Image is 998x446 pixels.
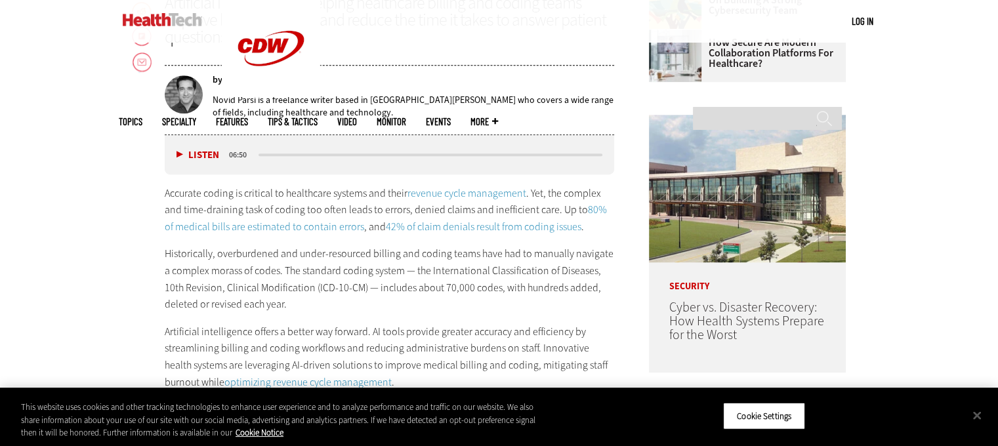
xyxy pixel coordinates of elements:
p: Artificial intelligence offers a better way forward. AI tools provide greater accuracy and effici... [165,323,615,390]
p: Security [649,262,846,291]
div: media player [165,135,615,174]
div: This website uses cookies and other tracking technologies to enhance user experience and to analy... [21,401,549,439]
span: More [470,117,498,127]
a: CDW [222,87,320,100]
img: Home [123,13,202,26]
button: Close [963,401,991,430]
a: Log in [852,15,873,27]
span: Topics [119,117,142,127]
button: Cookie Settings [723,402,805,430]
img: University of Vermont Medical Center’s main campus [649,115,846,262]
span: Specialty [162,117,196,127]
a: 80% of medical bills are estimated to contain errors [165,203,607,233]
p: Accurate coding is critical to healthcare systems and their . Yet, the complex and time-draining ... [165,185,615,235]
a: Video [337,117,357,127]
a: MonITor [377,117,406,127]
button: Listen [177,150,219,160]
a: Features [216,117,248,127]
a: Tips & Tactics [268,117,318,127]
div: User menu [852,14,873,28]
p: Historically, overburdened and under-resourced billing and coding teams have had to manually navi... [165,245,615,312]
a: revenue cycle management [407,186,526,200]
a: More information about your privacy [236,427,283,438]
a: optimizing revenue cycle management [224,375,392,389]
a: 42% of claim denials result from coding issues [386,220,581,233]
a: Events [426,117,451,127]
a: Cyber vs. Disaster Recovery: How Health Systems Prepare for the Worst [669,298,823,344]
div: duration [227,149,257,161]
